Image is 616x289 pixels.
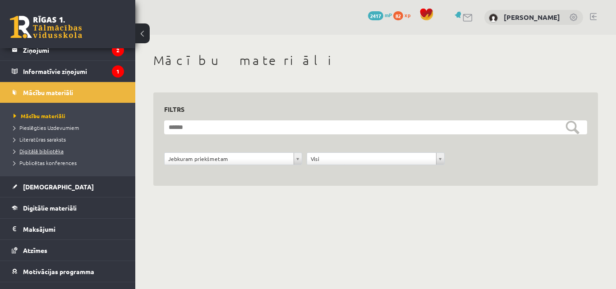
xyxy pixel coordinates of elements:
a: Rīgas 1. Tālmācības vidusskola [10,16,82,38]
a: Visi [307,153,444,165]
h1: Mācību materiāli [153,53,598,68]
a: Pieslēgties Uzdevumiem [14,124,126,132]
span: 2417 [368,11,383,20]
i: 1 [112,65,124,78]
span: Mācību materiāli [23,88,73,96]
a: Informatīvie ziņojumi1 [12,61,124,82]
span: [DEMOGRAPHIC_DATA] [23,183,94,191]
a: [PERSON_NAME] [504,13,560,22]
a: Literatūras saraksts [14,135,126,143]
legend: Informatīvie ziņojumi [23,61,124,82]
span: Digitālie materiāli [23,204,77,212]
a: Atzīmes [12,240,124,261]
a: Digitālā bibliotēka [14,147,126,155]
span: Digitālā bibliotēka [14,147,64,155]
span: Publicētas konferences [14,159,77,166]
span: Atzīmes [23,246,47,254]
span: xp [405,11,410,18]
span: Mācību materiāli [14,112,65,119]
a: 82 xp [393,11,415,18]
span: Motivācijas programma [23,267,94,275]
a: Jebkuram priekšmetam [165,153,302,165]
span: mP [385,11,392,18]
a: 2417 mP [368,11,392,18]
span: 82 [393,11,403,20]
h3: Filtrs [164,103,576,115]
a: Ziņojumi2 [12,40,124,60]
span: Literatūras saraksts [14,136,66,143]
a: Mācību materiāli [14,112,126,120]
legend: Ziņojumi [23,40,124,60]
a: Publicētas konferences [14,159,126,167]
a: Mācību materiāli [12,82,124,103]
span: Pieslēgties Uzdevumiem [14,124,79,131]
span: Visi [311,153,432,165]
a: Maksājumi [12,219,124,239]
a: Digitālie materiāli [12,197,124,218]
a: Motivācijas programma [12,261,124,282]
legend: Maksājumi [23,219,124,239]
span: Jebkuram priekšmetam [168,153,290,165]
img: Damians Dzina [489,14,498,23]
a: [DEMOGRAPHIC_DATA] [12,176,124,197]
i: 2 [112,44,124,56]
